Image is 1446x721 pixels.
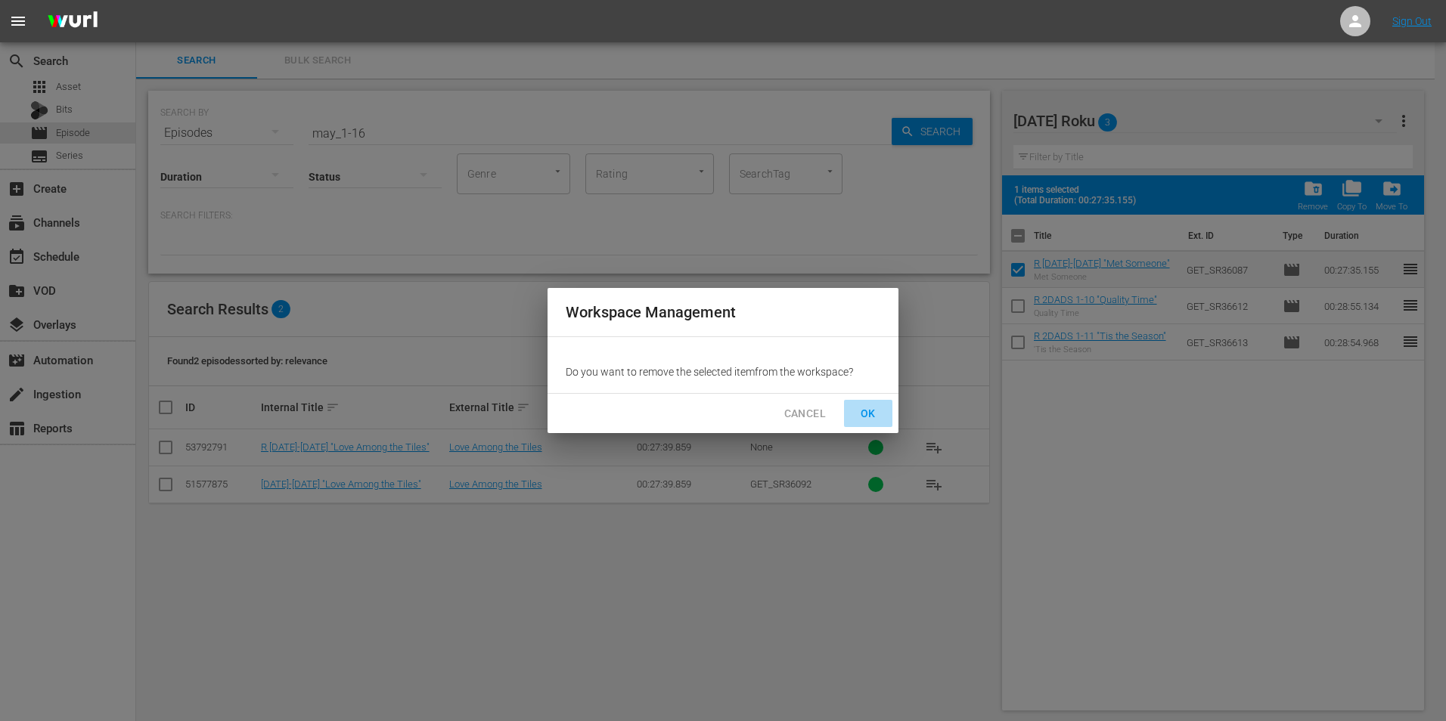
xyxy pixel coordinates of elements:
h2: Workspace Management [566,300,880,324]
span: menu [9,12,27,30]
a: Sign Out [1392,15,1432,27]
span: OK [856,404,880,423]
button: CANCEL [772,400,838,428]
button: OK [844,400,892,428]
span: CANCEL [784,404,826,423]
img: ans4CAIJ8jUAAAAAAAAAAAAAAAAAAAAAAAAgQb4GAAAAAAAAAAAAAAAAAAAAAAAAJMjXAAAAAAAAAAAAAAAAAAAAAAAAgAT5G... [36,4,109,39]
p: Do you want to remove the selected item from the workspace? [566,364,880,379]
